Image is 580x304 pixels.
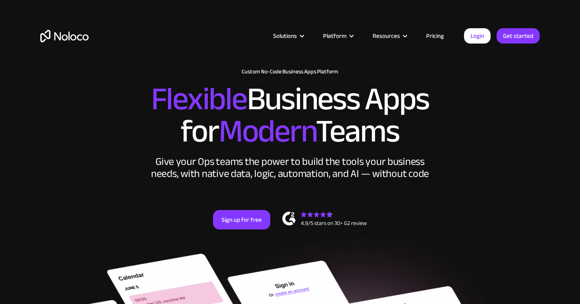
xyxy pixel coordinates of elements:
[213,210,270,229] a: Sign up for free
[373,31,400,41] div: Resources
[416,31,454,41] a: Pricing
[323,31,346,41] div: Platform
[40,83,540,148] h2: Business Apps for Teams
[263,31,313,41] div: Solutions
[497,28,540,44] a: Get started
[273,31,297,41] div: Solutions
[362,31,416,41] div: Resources
[313,31,362,41] div: Platform
[464,28,491,44] a: Login
[40,30,89,42] a: home
[151,69,247,129] span: Flexible
[149,156,431,180] div: Give your Ops teams the power to build the tools your business needs, with native data, logic, au...
[219,101,316,161] span: Modern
